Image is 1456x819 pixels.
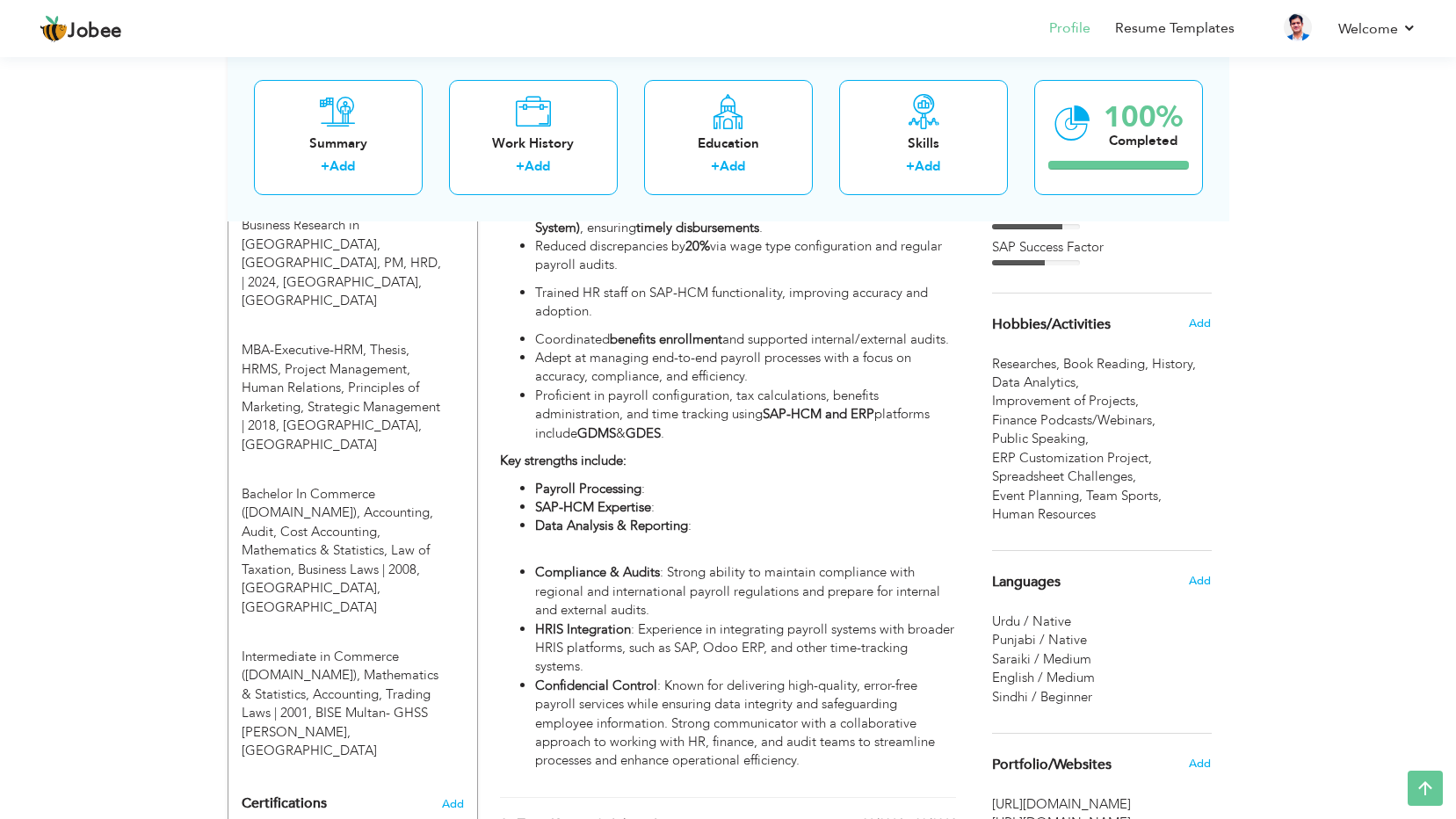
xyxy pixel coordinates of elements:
img: jobee.io [40,15,68,43]
strong: Compliance & Audits [535,563,660,581]
strong: GDMS [577,424,616,442]
span: Languages [992,575,1061,591]
span: English / Medium [992,669,1095,686]
div: Work History [463,134,604,152]
span: [GEOGRAPHIC_DATA], [GEOGRAPHIC_DATA] [242,273,422,309]
span: Public Speaking [992,430,1092,448]
a: Add [525,157,550,175]
strong: SAP-HCM Expertise [535,498,651,516]
div: SAP Success Factor [992,238,1212,257]
strong: GDES [626,424,661,442]
span: Book Reading [1063,355,1152,373]
div: Add your educational degree. [242,158,464,760]
span: , [1158,487,1162,504]
a: Add [720,157,745,175]
span: Improvement of Projects [992,392,1142,410]
strong: SAP-HCM and ERP [763,405,874,423]
span: Finance Podcasts/Webinars [992,411,1159,430]
span: Portfolio/Websites [992,757,1112,773]
strong: HRIS Integration [535,620,631,638]
a: Welcome [1338,18,1416,40]
span: Human Resources [992,505,1099,524]
span: ERP Customization Project [992,449,1155,467]
span: , [1152,411,1155,429]
span: , [1192,355,1196,373]
span: [URL][DOMAIN_NAME] [992,795,1212,814]
strong: Payroll Processing [535,480,641,497]
strong: Key strengths include: [500,452,627,469]
div: Intermediate in Commerce (I.Com), 2001 [228,621,477,761]
a: Add [915,157,940,175]
a: Profile [1049,18,1090,39]
span: , [1085,430,1089,447]
li: Coordinated and supported internal/external audits. [535,330,955,349]
a: Resume Templates [1115,18,1235,39]
span: , [1145,355,1148,373]
span: , [1076,373,1079,391]
span: Urdu / Native [992,612,1071,630]
span: Sindhi / Beginner [992,688,1092,706]
strong: 20% [685,237,710,255]
span: , [1056,355,1060,373]
span: Add [1189,756,1211,772]
p: Trained HR staff on SAP-HCM functionality, improving accuracy and adoption. [535,284,955,322]
div: Summary [268,134,409,152]
div: MBA-Executive-HRM, 2018 [228,315,477,454]
span: Add the certifications you’ve earned. [442,798,464,810]
span: Saraiki / Medium [992,650,1091,668]
li: : Known for delivering high-quality, error-free payroll services while ensuring data integrity an... [535,677,955,771]
li: Proficient in payroll configuration, tax calculations, benefits administration, and time tracking... [535,387,955,443]
p: Reduced discrepancies by via wage type configuration and regular payroll audits. [535,237,955,275]
label: + [321,157,330,176]
a: Add [330,157,355,175]
span: MBA-Executive-HRM, Virtual University, 2018 [242,341,440,434]
span: Spreadsheet Challenges [992,467,1140,486]
strong: benefits enrollment [610,330,722,348]
strong: Confidencial Control [535,677,657,694]
span: [GEOGRAPHIC_DATA], [GEOGRAPHIC_DATA] [242,579,380,615]
div: Share some of your professional and personal interests. [979,294,1225,355]
div: 100% [1104,102,1183,131]
span: Punjabi / Native [992,631,1087,649]
span: , [1079,487,1083,504]
span: MPhil in Business Administration, Superior University, 2024 [242,198,441,291]
strong: timely disbursements [636,219,759,236]
label: + [906,157,915,176]
img: Profile Img [1284,13,1312,41]
span: Researches [992,355,1063,373]
div: Share your links of online work [979,734,1225,795]
li: Adept at managing end-to-end payroll processes with a focus on accuracy, compliance, and efficiency. [535,349,955,387]
span: Jobee [68,22,122,41]
div: MPhil in Business Administration, 2024 [228,198,477,311]
label: + [516,157,525,176]
li: : Strong ability to maintain compliance with regional and international payroll regulations and p... [535,563,955,620]
span: Hobbies/Activities [992,317,1111,333]
span: , [1148,449,1152,467]
span: Certifications [242,794,327,813]
span: Data Analytics [992,373,1083,392]
li: : Experience in integrating payroll systems with broader HRIS platforms, such as SAP, Odoo ERP, a... [535,620,955,677]
div: Completed [1104,131,1183,149]
span: Event Planning [992,487,1086,505]
strong: SAP-HCM (Human Capital Management) & GDMS (Gainful Deployment Manapower System) [535,181,916,236]
strong: Data Analysis & Reporting [535,517,688,534]
li: : [535,517,955,535]
div: Bachelor In Commerce (B.Com), 2008 [228,459,477,617]
li: : [535,498,955,517]
span: Intermediate in Commerce (I.Com), BISE Multan- GHSS Malka Hans, 2001 [242,648,438,721]
span: Add [1189,315,1211,331]
label: + [711,157,720,176]
div: Show your familiar languages. [992,550,1212,707]
div: Skills [853,134,994,152]
li: : [535,480,955,498]
span: [GEOGRAPHIC_DATA], [GEOGRAPHIC_DATA] [242,417,422,453]
span: Team Sports [1086,487,1165,505]
span: , [1135,392,1139,409]
span: History [1152,355,1199,373]
a: Jobee [40,15,122,43]
span: , [1133,467,1136,485]
span: Add [1189,573,1211,589]
div: Education [658,134,799,152]
span: Bachelor In Commerce (B.Com), Punjab University, 2008 [242,485,433,578]
span: BISE Multan- GHSS [PERSON_NAME], [GEOGRAPHIC_DATA] [242,704,428,759]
